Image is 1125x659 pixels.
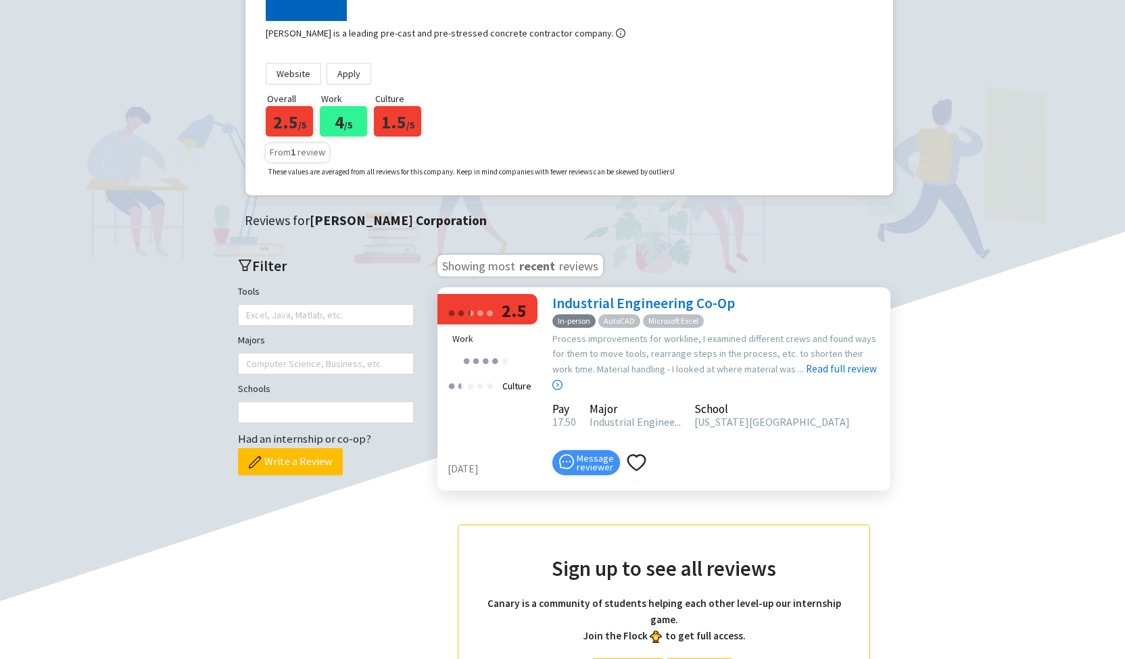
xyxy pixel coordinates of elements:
[485,374,494,395] div: ●
[266,27,625,39] div: [PERSON_NAME] is a leading pre-cast and pre-stressed concrete contractor company.
[266,63,321,84] a: Website
[577,454,614,472] span: Message reviewer
[437,255,603,276] h3: Showing most reviews
[552,415,576,429] span: 17.50
[270,146,325,158] span: From review
[559,454,574,469] span: message
[485,595,842,645] h4: Canary is a community of students helping each other level-up our internship game. Join the Flock...
[344,119,352,131] span: /5
[291,146,295,158] b: 1
[457,374,461,395] div: ●
[267,91,320,106] p: Overall
[310,212,487,228] strong: [PERSON_NAME] Corporation
[462,349,471,370] div: ●
[694,404,850,414] div: School
[238,258,252,272] span: filter
[406,119,414,131] span: /5
[238,333,265,347] label: Majors
[485,552,842,585] h2: Sign up to see all reviews
[485,301,494,322] div: ●
[264,453,332,470] span: Write a Review
[337,64,360,84] span: Apply
[375,91,428,106] p: Culture
[518,256,556,272] span: recent
[448,374,456,395] div: ●
[466,301,475,322] div: ●
[590,404,681,414] div: Major
[627,453,646,472] span: heart
[268,166,675,178] p: These values are averaged from all reviews for this company. Keep in mind companies with fewer re...
[491,349,499,370] div: ●
[452,331,532,346] div: Work
[448,301,456,322] div: ●
[448,461,546,477] div: [DATE]
[643,314,704,328] span: Microsoft Excel
[552,331,884,393] div: Process improvements for workline, I examined different crews and found ways for them to move too...
[466,301,471,322] div: ●
[552,314,596,328] span: In-person
[472,349,480,370] div: ●
[481,349,489,370] div: ●
[374,106,421,137] div: 1.5
[598,314,640,328] span: AutoCAD
[238,255,414,277] h2: Filter
[552,295,877,391] a: Read full review
[552,380,562,390] span: right-circle
[327,63,371,84] a: Apply
[650,631,662,643] img: bird_front.png
[266,106,313,137] div: 2.5
[245,210,901,231] div: Reviews for
[500,349,508,370] div: ●
[277,64,310,84] span: Website
[457,301,465,322] div: ●
[321,91,374,106] p: Work
[476,301,484,322] div: ●
[552,404,576,414] div: Pay
[246,307,249,323] input: Tools
[457,374,465,395] div: ●
[694,415,850,429] span: [US_STATE][GEOGRAPHIC_DATA]
[616,28,625,38] span: info-circle
[476,374,484,395] div: ●
[498,374,535,397] div: Culture
[238,284,260,299] label: Tools
[249,456,261,468] img: pencil.png
[590,415,681,429] span: Industrial Enginee...
[466,374,475,395] div: ●
[298,119,306,131] span: /5
[238,431,371,446] span: Had an internship or co-op?
[552,294,735,312] a: Industrial Engineering Co-Op
[238,381,270,396] label: Schools
[238,448,343,475] button: Write a Review
[320,106,367,137] div: 4
[502,299,527,322] span: 2.5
